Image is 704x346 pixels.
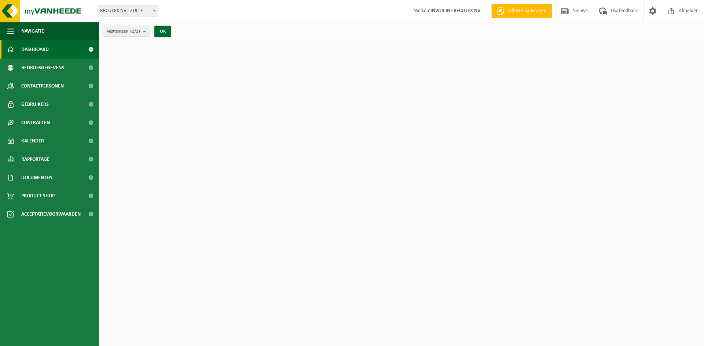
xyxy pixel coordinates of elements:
span: Rapportage [21,150,49,168]
span: Navigatie [21,22,44,40]
span: Dashboard [21,40,49,59]
count: (2/2) [130,29,140,34]
button: Vestigingen(2/2) [103,26,150,37]
span: Contactpersonen [21,77,64,95]
span: Gebruikers [21,95,49,114]
button: OK [154,26,171,37]
span: RECUTEX NV - ZULTE [97,6,158,16]
span: Kalender [21,132,44,150]
span: Bedrijfsgegevens [21,59,64,77]
span: Vestigingen [107,26,140,37]
span: Documenten [21,168,52,187]
span: Contracten [21,114,50,132]
a: Offerte aanvragen [491,4,552,18]
span: Offerte aanvragen [506,7,548,15]
span: Product Shop [21,187,55,205]
span: Acceptatievoorwaarden [21,205,81,223]
span: RECUTEX NV - ZULTE [97,5,158,16]
strong: INVOICINF RECUTEX NV [430,8,480,14]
